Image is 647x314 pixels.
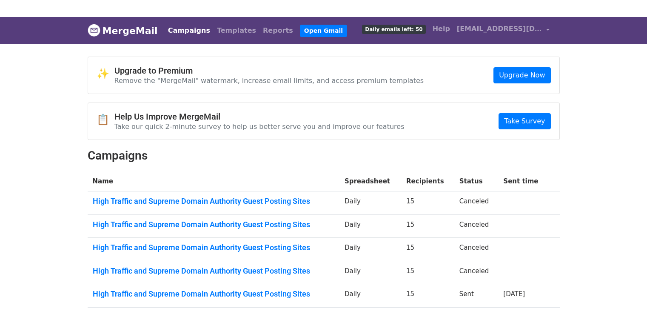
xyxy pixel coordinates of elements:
td: Sent [454,284,499,308]
a: Take Survey [499,113,550,129]
h4: Help Us Improve MergeMail [114,111,405,122]
td: 15 [401,238,454,261]
a: Help [429,20,453,37]
th: Status [454,171,499,191]
td: Canceled [454,261,499,284]
a: Open Gmail [300,25,347,37]
span: [EMAIL_ADDRESS][DOMAIN_NAME] [457,24,542,34]
span: ✨ [97,68,114,80]
th: Sent time [498,171,548,191]
td: Canceled [454,191,499,215]
a: [EMAIL_ADDRESS][DOMAIN_NAME] [453,20,553,40]
a: Daily emails left: 50 [359,20,429,37]
td: Canceled [454,238,499,261]
p: Take our quick 2-minute survey to help us better serve you and improve our features [114,122,405,131]
td: Daily [339,214,401,238]
p: Remove the "MergeMail" watermark, increase email limits, and access premium templates [114,76,424,85]
a: [DATE] [503,290,525,298]
th: Spreadsheet [339,171,401,191]
h4: Upgrade to Premium [114,66,424,76]
td: 15 [401,191,454,215]
td: Canceled [454,214,499,238]
a: Campaigns [165,22,214,39]
a: High Traffic and Supreme Domain Authority Guest Posting Sites [93,220,334,229]
th: Name [88,171,339,191]
td: Daily [339,284,401,308]
td: 15 [401,214,454,238]
td: Daily [339,191,401,215]
a: Reports [259,22,296,39]
a: High Traffic and Supreme Domain Authority Guest Posting Sites [93,197,334,206]
a: Upgrade Now [493,67,550,83]
span: 📋 [97,114,114,126]
a: Templates [214,22,259,39]
th: Recipients [401,171,454,191]
a: High Traffic and Supreme Domain Authority Guest Posting Sites [93,266,334,276]
td: 15 [401,284,454,308]
a: MergeMail [88,22,158,40]
td: Daily [339,261,401,284]
a: High Traffic and Supreme Domain Authority Guest Posting Sites [93,243,334,252]
td: Daily [339,238,401,261]
a: High Traffic and Supreme Domain Authority Guest Posting Sites [93,289,334,299]
img: MergeMail logo [88,24,100,37]
td: 15 [401,261,454,284]
span: Daily emails left: 50 [362,25,425,34]
h2: Campaigns [88,148,560,163]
